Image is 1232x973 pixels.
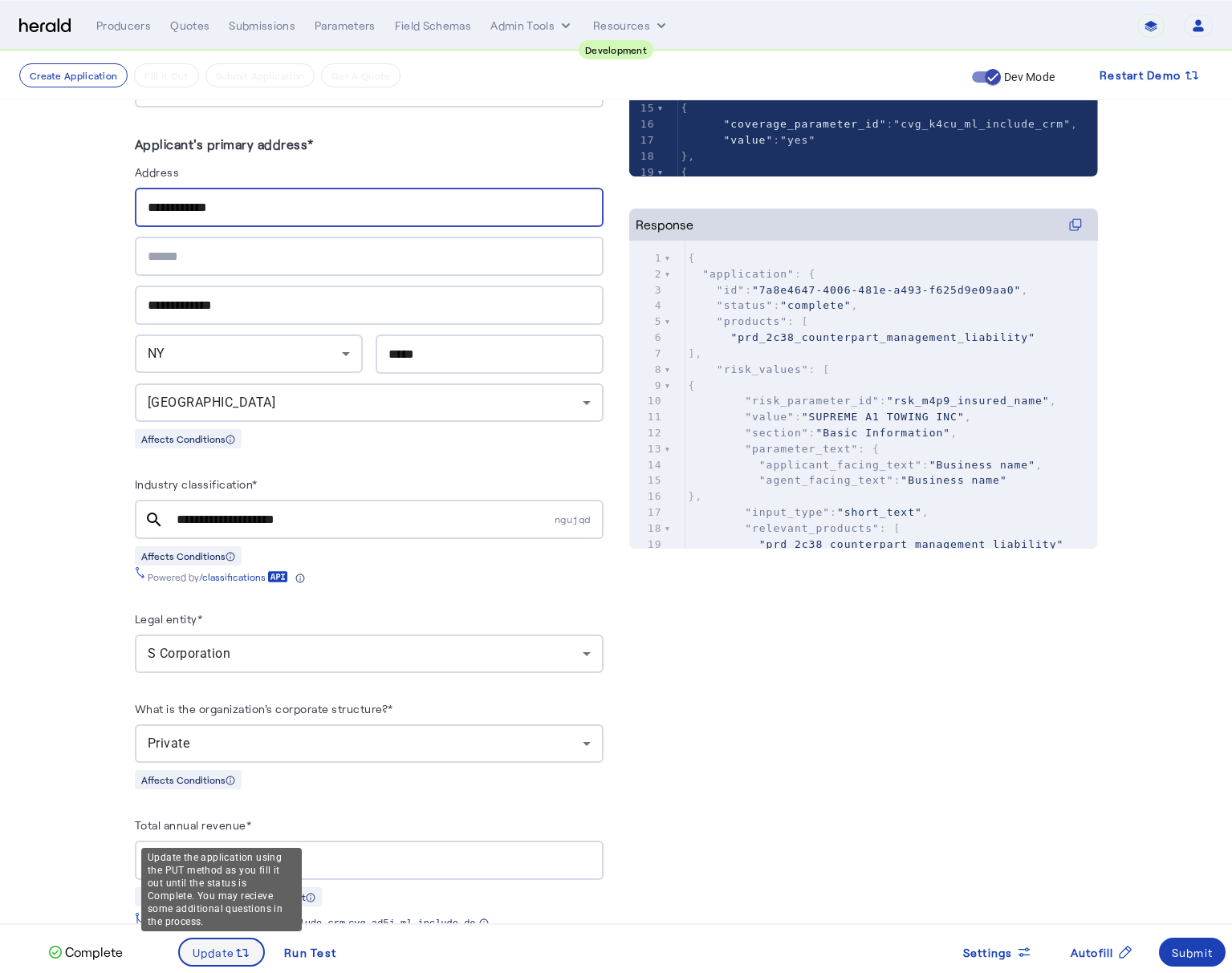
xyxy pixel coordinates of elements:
[178,938,266,967] button: Update
[689,363,831,375] span: : [
[745,522,880,534] span: "relevant_products"
[681,150,696,162] span: },
[689,347,703,359] span: ],
[629,282,665,298] div: 3
[170,18,209,34] div: Quotes
[745,395,880,407] span: "risk_parameter_id"
[629,457,665,473] div: 14
[321,63,401,87] button: Get A Quote
[629,362,665,378] div: 8
[193,944,235,961] span: Update
[745,427,808,439] span: "section"
[689,284,1029,296] span: : ,
[135,702,393,716] label: What is the organization's corporate structure?*
[689,379,696,391] span: {
[681,166,689,178] span: {
[135,818,252,832] label: Total annual revenue*
[717,363,809,375] span: "risk_values"
[815,427,950,439] span: "Basic Information"
[1159,938,1226,967] button: Submit
[629,441,665,457] div: 13
[555,513,604,526] span: ngujqd
[689,395,1057,407] span: : ,
[681,134,816,146] span: :
[135,546,242,566] div: Affects Conditions
[205,63,315,87] button: Submit Application
[229,18,295,34] div: Submissions
[689,315,809,327] span: : [
[717,299,774,311] span: "status"
[629,116,657,132] div: 16
[19,63,128,87] button: Create Application
[315,18,376,34] div: Parameters
[1071,944,1114,961] span: Autofill
[629,148,657,164] div: 18
[950,938,1045,967] button: Settings
[759,459,922,471] span: "applicant_facing_text"
[134,63,198,87] button: Fill it Out
[629,346,665,362] div: 7
[689,474,1007,486] span: :
[148,346,165,361] span: NY
[148,736,190,751] span: Private
[723,118,886,130] span: "coverage_parameter_id"
[1087,61,1213,90] button: Restart Demo
[135,165,180,179] label: Address
[593,18,669,34] button: Resources dropdown menu
[1100,66,1181,85] span: Restart Demo
[629,521,665,537] div: 18
[681,102,689,114] span: {
[135,136,314,152] label: Applicant's primary address*
[629,425,665,441] div: 12
[96,18,151,34] div: Producers
[636,215,693,234] div: Response
[629,100,657,116] div: 15
[689,299,859,311] span: : ,
[893,118,1071,130] span: "cvg_k4cu_ml_include_crm"
[730,331,1035,343] span: "prd_2c38_counterpart_management_liability"
[629,409,665,425] div: 11
[148,570,305,583] div: Powered by
[689,459,1043,471] span: : ,
[689,268,816,280] span: : {
[745,506,830,518] span: "input_type"
[629,266,665,282] div: 2
[62,943,123,962] p: Complete
[837,506,922,518] span: "short_text"
[629,505,665,521] div: 17
[689,522,901,534] span: : [
[135,429,242,448] div: Affects Conditions
[629,250,665,266] div: 1
[284,944,336,961] div: Run Test
[135,510,173,529] mat-icon: search
[759,474,894,486] span: "agent_facing_text"
[271,938,349,967] button: Run Test
[689,411,972,423] span: : ,
[780,299,851,311] span: "complete"
[629,472,665,489] div: 15
[752,284,1021,296] span: "7a8e4647-4006-481e-a493-f625d9e09aa0"
[148,395,276,410] span: [GEOGRAPHIC_DATA]
[19,18,71,34] img: Herald Logo
[199,570,288,583] a: /classifications
[780,134,815,146] span: "yes"
[395,18,472,34] div: Field Schemas
[629,209,1098,517] herald-code-block: Response
[745,411,795,423] span: "value"
[629,164,657,180] div: 19
[723,134,773,146] span: "value"
[135,770,242,789] div: Affects Conditions
[689,506,929,518] span: : ,
[629,537,665,553] div: 19
[148,646,231,661] span: S Corporation
[579,40,653,59] div: Development
[689,490,703,502] span: },
[901,474,1006,486] span: "Business name"
[135,477,258,491] label: Industry classification*
[629,298,665,314] div: 4
[689,252,696,264] span: {
[135,612,203,626] label: Legal entity*
[135,887,242,906] div: Affects Conditions
[1058,938,1146,967] button: Autofill
[629,132,657,148] div: 17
